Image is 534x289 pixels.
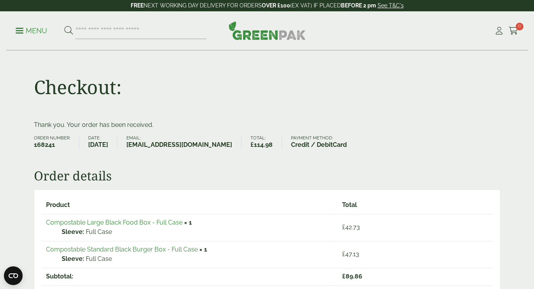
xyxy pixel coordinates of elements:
[378,2,404,9] a: See T&C's
[342,273,346,280] span: £
[16,26,47,36] p: Menu
[88,136,117,150] li: Date:
[229,21,306,40] img: GreenPak Supplies
[342,250,359,258] bdi: 47.13
[34,120,500,130] p: Thank you. Your order has been received.
[341,2,376,9] strong: BEFORE 2 pm
[34,140,70,150] strong: 168241
[41,268,337,285] th: Subtotal:
[509,27,518,35] i: Cart
[342,223,360,231] bdi: 42.73
[337,197,493,213] th: Total
[494,27,504,35] i: My Account
[342,273,362,280] span: 89.86
[62,254,332,264] p: Full Case
[126,140,232,150] strong: [EMAIL_ADDRESS][DOMAIN_NAME]
[342,223,345,231] span: £
[62,227,84,237] strong: Sleeve:
[34,76,122,98] h1: Checkout:
[34,136,80,150] li: Order number:
[250,136,282,150] li: Total:
[250,141,254,148] span: £
[199,246,207,253] strong: × 1
[46,219,183,226] a: Compostable Large Black Food Box - Full Case
[291,140,347,150] strong: Credit / DebitCard
[62,254,84,264] strong: Sleeve:
[62,227,332,237] p: Full Case
[184,219,192,226] strong: × 1
[4,266,23,285] button: Open CMP widget
[16,26,47,34] a: Menu
[509,25,518,37] a: 0
[131,2,144,9] strong: FREE
[126,136,241,150] li: Email:
[41,197,337,213] th: Product
[516,23,523,30] span: 0
[262,2,290,9] strong: OVER £100
[34,168,500,183] h2: Order details
[291,136,356,150] li: Payment method:
[342,250,345,258] span: £
[88,140,108,150] strong: [DATE]
[46,246,198,253] a: Compostable Standard Black Burger Box - Full Case
[250,141,273,148] bdi: 114.98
